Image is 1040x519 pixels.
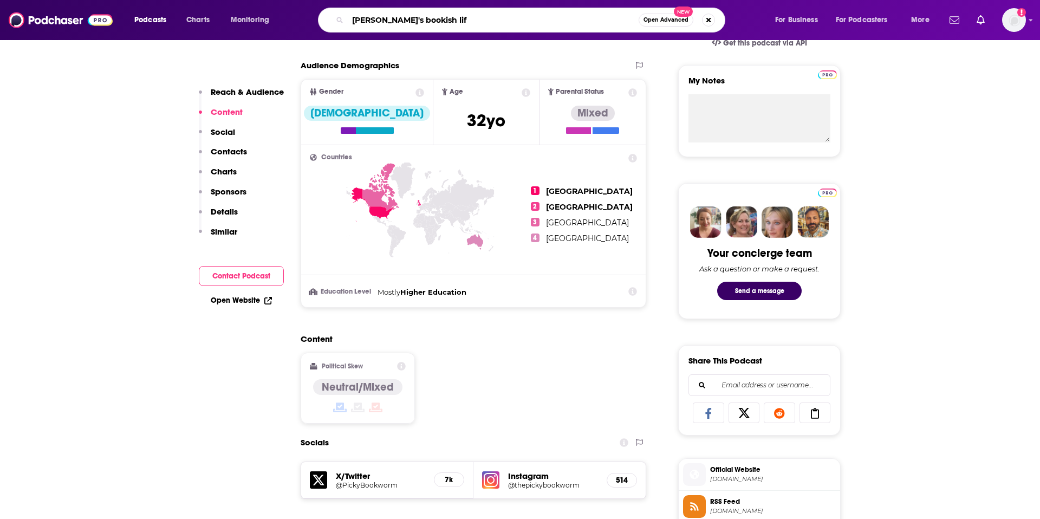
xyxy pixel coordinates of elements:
div: Search podcasts, credits, & more... [328,8,736,33]
div: Mixed [571,106,615,121]
div: Ask a question or make a request. [699,264,820,273]
a: Open Website [211,296,272,305]
button: Sponsors [199,186,246,206]
h5: 514 [616,476,628,485]
span: [GEOGRAPHIC_DATA] [546,186,633,196]
h3: Education Level [310,288,373,295]
img: Jules Profile [762,206,793,238]
a: Copy Link [799,403,831,423]
button: open menu [903,11,943,29]
h5: Instagram [508,471,598,481]
span: 3 [531,218,539,226]
span: Podcasts [134,12,166,28]
span: 4 [531,233,539,242]
a: @PickyBookworm [336,481,425,489]
h2: Audience Demographics [301,60,399,70]
h3: Share This Podcast [688,355,762,366]
button: Similar [199,226,237,246]
button: open menu [127,11,180,29]
h2: Socials [301,432,329,453]
span: Gender [319,88,343,95]
img: Podchaser Pro [818,189,837,197]
a: Get this podcast via API [703,30,816,56]
p: Details [211,206,238,217]
p: Contacts [211,146,247,157]
span: Open Advanced [643,17,688,23]
img: Podchaser - Follow, Share and Rate Podcasts [9,10,113,30]
span: Age [450,88,463,95]
button: open menu [768,11,831,29]
a: Show notifications dropdown [945,11,964,29]
a: Share on Reddit [764,403,795,423]
p: Sponsors [211,186,246,197]
h5: X/Twitter [336,471,425,481]
a: Official Website[DOMAIN_NAME] [683,463,836,486]
a: Pro website [818,187,837,197]
span: Monitoring [231,12,269,28]
div: [DEMOGRAPHIC_DATA] [304,106,430,121]
button: Send a message [717,282,802,300]
h2: Content [301,334,638,344]
a: Share on X/Twitter [729,403,760,423]
button: Open AdvancedNew [639,14,693,27]
p: Reach & Audience [211,87,284,97]
img: User Profile [1002,8,1026,32]
p: Charts [211,166,237,177]
input: Search podcasts, credits, & more... [348,11,639,29]
button: Contact Podcast [199,266,284,286]
img: iconImage [482,471,499,489]
img: Jon Profile [797,206,829,238]
p: Content [211,107,243,117]
span: anchor.fm [710,507,836,515]
p: Social [211,127,235,137]
span: [GEOGRAPHIC_DATA] [546,218,629,228]
span: New [674,7,693,17]
button: Contacts [199,146,247,166]
svg: Add a profile image [1017,8,1026,17]
button: Content [199,107,243,127]
span: 2 [531,202,539,211]
span: For Business [775,12,818,28]
a: RSS Feed[DOMAIN_NAME] [683,495,836,518]
span: Get this podcast via API [723,38,807,48]
button: open menu [829,11,903,29]
span: RSS Feed [710,497,836,507]
span: Official Website [710,465,836,475]
span: Charts [186,12,210,28]
span: Logged in as ldigiovine [1002,8,1026,32]
span: Higher Education [400,288,466,296]
span: 1 [531,186,539,195]
h2: Political Skew [322,362,363,370]
span: 32 yo [467,110,505,131]
img: Barbara Profile [726,206,757,238]
label: My Notes [688,75,830,94]
button: Reach & Audience [199,87,284,107]
a: @thepickybookworm [508,481,598,489]
span: [GEOGRAPHIC_DATA] [546,202,633,212]
span: [GEOGRAPHIC_DATA] [546,233,629,243]
button: Show profile menu [1002,8,1026,32]
button: Charts [199,166,237,186]
input: Email address or username... [698,375,821,395]
p: Similar [211,226,237,237]
a: Show notifications dropdown [972,11,989,29]
span: Parental Status [556,88,604,95]
a: Pro website [818,69,837,79]
span: Countries [321,154,352,161]
button: Details [199,206,238,226]
span: For Podcasters [836,12,888,28]
div: Search followers [688,374,830,396]
span: thepickybookworm.com [710,475,836,483]
a: Charts [179,11,216,29]
img: Sydney Profile [690,206,721,238]
div: Your concierge team [707,246,812,260]
span: Mostly [378,288,400,296]
span: More [911,12,929,28]
h4: Neutral/Mixed [322,380,394,394]
h5: 7k [443,475,455,484]
img: Podchaser Pro [818,70,837,79]
button: open menu [223,11,283,29]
